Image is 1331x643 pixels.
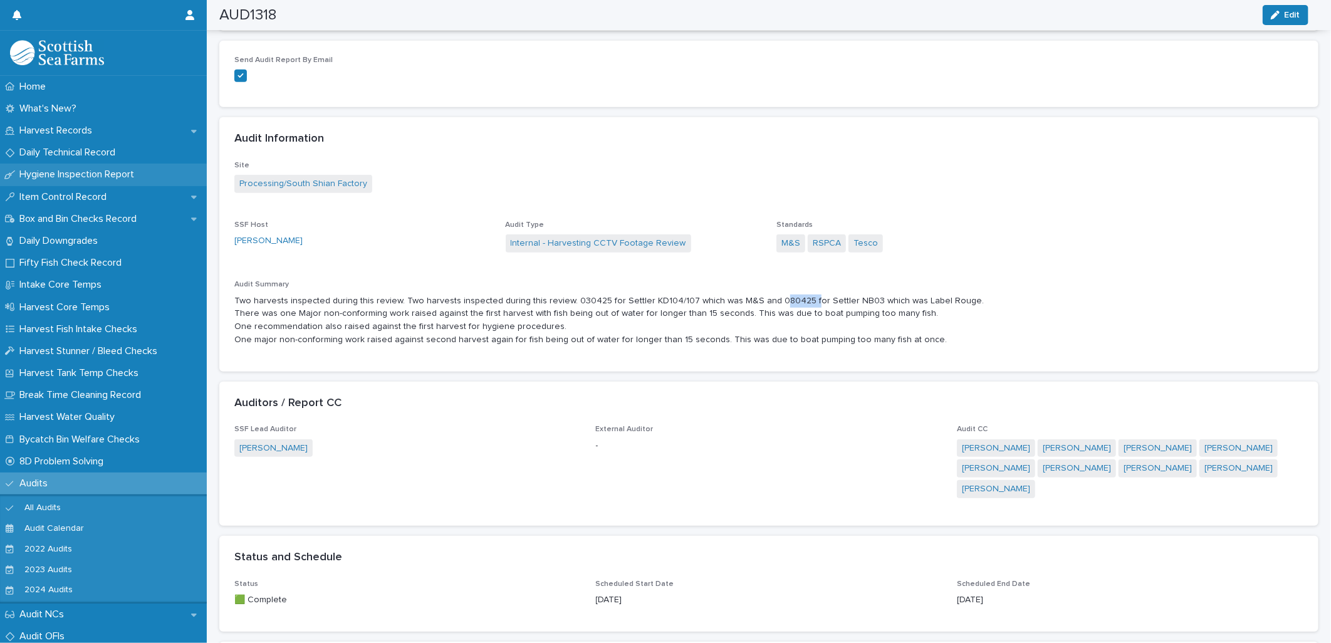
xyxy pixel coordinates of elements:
a: [PERSON_NAME] [1204,462,1273,475]
img: mMrefqRFQpe26GRNOUkG [10,40,104,65]
p: Home [14,81,56,93]
p: Two harvests inspected during this review. Two harvests inspected during this review. 030425 for ... [234,295,1303,347]
span: Send Audit Report By Email [234,56,333,64]
h2: Status and Schedule [234,551,342,565]
a: [PERSON_NAME] [234,234,303,248]
p: All Audits [14,503,71,513]
a: Processing/South Shian Factory [239,177,367,191]
p: Hygiene Inspection Report [14,169,144,180]
p: Item Control Record [14,191,117,203]
a: [PERSON_NAME] [1124,442,1192,455]
p: Audits [14,478,58,489]
span: Status [234,580,258,588]
p: Daily Downgrades [14,235,108,247]
p: 2024 Audits [14,585,83,595]
a: [PERSON_NAME] [1124,462,1192,475]
span: Audit Summary [234,281,289,288]
span: Audit CC [957,426,988,433]
p: Intake Core Temps [14,279,112,291]
a: [PERSON_NAME] [1204,442,1273,455]
p: Fifty Fish Check Record [14,257,132,269]
p: 2022 Audits [14,544,82,555]
p: Audit NCs [14,609,74,620]
p: Daily Technical Record [14,147,125,159]
h2: Auditors / Report CC [234,397,342,410]
a: M&S [781,237,800,250]
p: - [596,439,942,452]
p: Audit OFIs [14,630,75,642]
a: [PERSON_NAME] [1043,462,1111,475]
p: [DATE] [957,593,1303,607]
a: Tesco [853,237,878,250]
p: Audit Calendar [14,523,94,534]
p: Harvest Core Temps [14,301,120,313]
p: Harvest Tank Temp Checks [14,367,149,379]
p: Harvest Stunner / Bleed Checks [14,345,167,357]
p: Bycatch Bin Welfare Checks [14,434,150,446]
span: Standards [776,221,813,229]
h2: Audit Information [234,132,324,146]
p: What's New? [14,103,86,115]
span: Audit Type [506,221,545,229]
a: [PERSON_NAME] [1043,442,1111,455]
p: Harvest Water Quality [14,411,125,423]
p: 8D Problem Solving [14,456,113,468]
h2: AUD1318 [219,6,276,24]
span: External Auditor [596,426,654,433]
a: [PERSON_NAME] [962,483,1030,496]
a: Internal - Harvesting CCTV Footage Review [511,237,686,250]
p: Box and Bin Checks Record [14,213,147,225]
p: Harvest Records [14,125,102,137]
span: Scheduled Start Date [596,580,674,588]
a: [PERSON_NAME] [239,442,308,455]
button: Edit [1263,5,1308,25]
p: 🟩 Complete [234,593,581,607]
p: Break Time Cleaning Record [14,389,151,401]
a: [PERSON_NAME] [962,462,1030,475]
p: Harvest Fish Intake Checks [14,323,147,335]
a: [PERSON_NAME] [962,442,1030,455]
span: Site [234,162,249,169]
p: 2023 Audits [14,565,82,575]
p: [DATE] [596,593,942,607]
span: Edit [1285,11,1300,19]
span: Scheduled End Date [957,580,1030,588]
span: SSF Host [234,221,268,229]
span: SSF Lead Auditor [234,426,296,433]
a: RSPCA [813,237,841,250]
